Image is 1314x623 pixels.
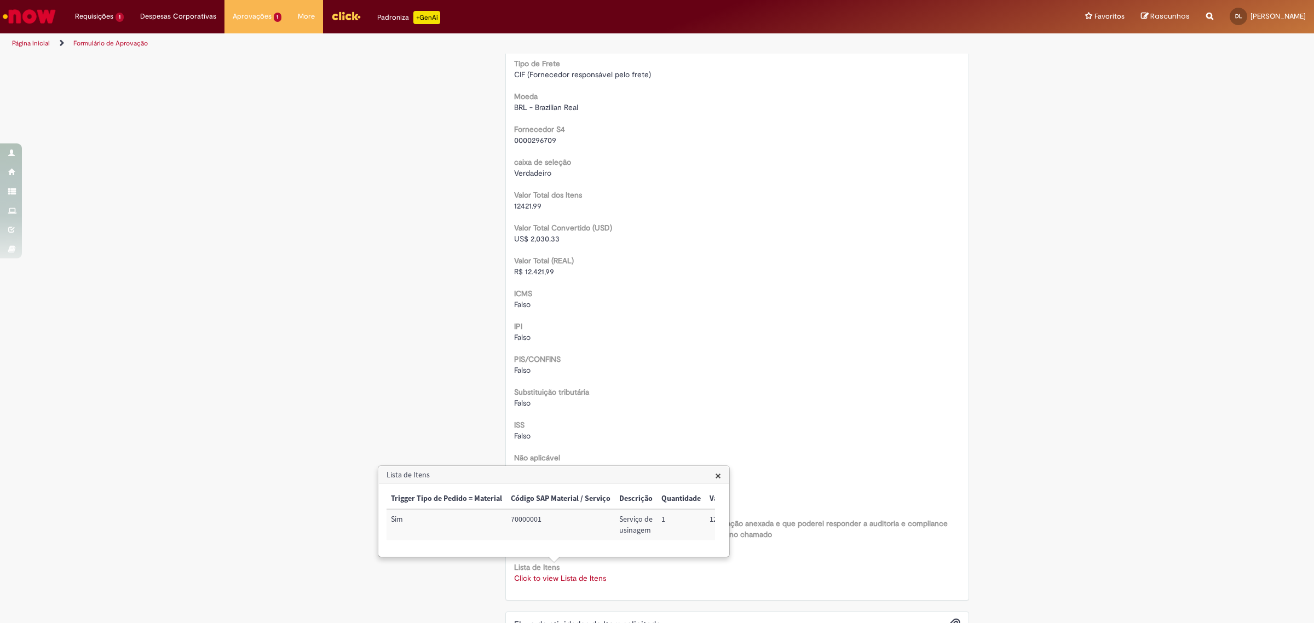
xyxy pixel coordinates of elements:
th: Trigger Tipo de Pedido = Material [387,489,506,509]
img: ServiceNow [1,5,57,27]
b: Valor Total Convertido (USD) [514,223,612,233]
span: More [298,11,315,22]
span: Falso [514,464,531,474]
span: 12421.99 [514,201,541,211]
b: ISS [514,420,525,430]
a: Rascunhos [1141,11,1190,22]
span: × [715,468,721,483]
b: Lista de Itens [514,562,560,572]
b: Tipo de Frete [514,59,560,68]
span: US$ 2,030.33 [514,234,560,244]
th: Quantidade [657,489,705,509]
b: Moeda [514,91,538,101]
td: Quantidade: 1 [657,509,705,540]
span: R$ 12.421,99 [514,267,554,276]
span: Verdadeiro [514,168,551,178]
b: Não aplicável [514,453,560,463]
p: +GenAi [413,11,440,24]
h3: Lista de Itens [379,466,729,484]
button: Close [715,470,721,481]
th: Valor Unitário [705,489,762,509]
b: PIS/CONFINS [514,354,561,364]
b: Fornecedor S4 [514,124,565,134]
b: ICMS [514,289,532,298]
span: Despesas Corporativas [140,11,216,22]
b: Declaro que as informações preenchidas correspondem a cotação anexada e que poderei responder a a... [514,518,948,539]
span: Falso [514,398,531,408]
span: 1 [116,13,124,22]
th: Descrição [615,489,657,509]
span: 0000296709 [514,135,556,145]
th: Código SAP Material / Serviço [506,489,615,509]
span: Falso [514,365,531,375]
span: 1 [274,13,282,22]
td: Trigger Tipo de Pedido = Material: Sim [387,509,506,540]
b: Substituição tributária [514,387,589,397]
td: Valor Unitário: 12.421,99 [705,509,762,540]
span: BRL - Brazilian Real [514,102,578,112]
span: [PERSON_NAME] [1250,11,1306,21]
ul: Trilhas de página [8,33,868,54]
b: caixa de seleção [514,157,571,167]
a: Formulário de Aprovação [73,39,148,48]
span: Rascunhos [1150,11,1190,21]
b: Valor Total (REAL) [514,256,574,266]
td: Código SAP Material / Serviço: 70000001 [506,509,615,540]
span: Falso [514,332,531,342]
a: Click to view Lista de Itens [514,573,606,583]
span: DL [1235,13,1242,20]
img: click_logo_yellow_360x200.png [331,8,361,24]
div: Lista de Itens [378,465,730,557]
span: Requisições [75,11,113,22]
span: Falso [514,299,531,309]
b: IPI [514,321,522,331]
div: Padroniza [377,11,440,24]
b: Valor Total dos Itens [514,190,582,200]
span: CIF (Fornecedor responsável pelo frete) [514,70,651,79]
span: Aprovações [233,11,272,22]
a: Página inicial [12,39,50,48]
td: Descrição: Serviço de usinagem [615,509,657,540]
span: Favoritos [1094,11,1125,22]
span: Falso [514,431,531,441]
